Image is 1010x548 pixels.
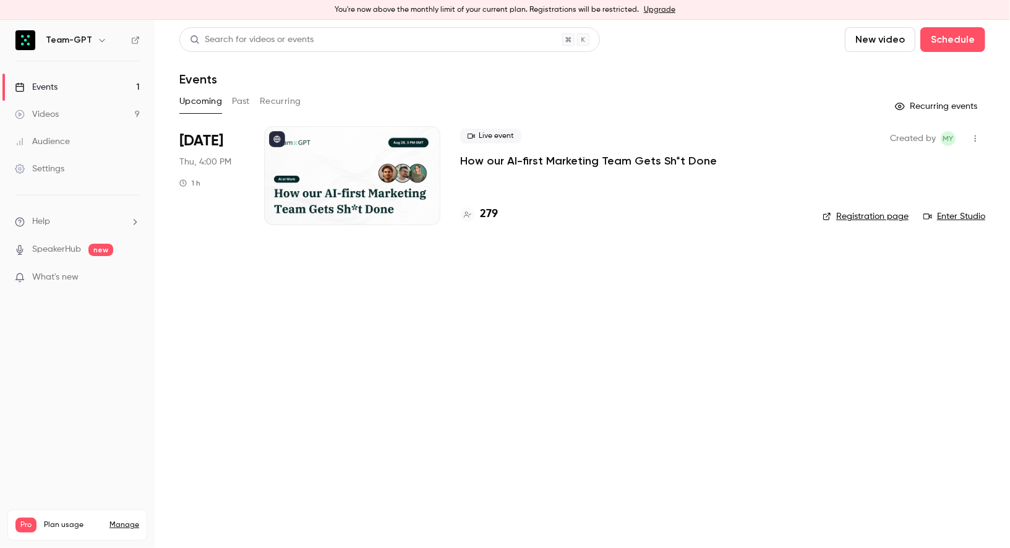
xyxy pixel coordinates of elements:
[179,72,217,87] h1: Events
[15,30,35,50] img: Team-GPT
[15,108,59,121] div: Videos
[943,131,954,146] span: MY
[179,178,200,188] div: 1 h
[460,206,498,223] a: 279
[46,34,92,46] h6: Team-GPT
[15,518,36,533] span: Pro
[644,5,675,15] a: Upgrade
[179,131,223,151] span: [DATE]
[32,271,79,284] span: What's new
[190,33,314,46] div: Search for videos or events
[889,96,985,116] button: Recurring events
[460,129,521,143] span: Live event
[179,156,231,168] span: Thu, 4:00 PM
[890,131,936,146] span: Created by
[15,81,58,93] div: Events
[15,135,70,148] div: Audience
[179,126,244,225] div: Aug 28 Thu, 6:00 PM (Europe/Sofia)
[125,272,140,283] iframe: Noticeable Trigger
[480,206,498,223] h4: 279
[32,243,81,256] a: SpeakerHub
[44,520,102,530] span: Plan usage
[845,27,915,52] button: New video
[15,215,140,228] li: help-dropdown-opener
[923,210,985,223] a: Enter Studio
[920,27,985,52] button: Schedule
[88,244,113,256] span: new
[179,92,222,111] button: Upcoming
[260,92,301,111] button: Recurring
[941,131,956,146] span: Martin Yochev
[109,520,139,530] a: Manage
[460,153,717,168] a: How our AI-first Marketing Team Gets Sh*t Done
[232,92,250,111] button: Past
[823,210,909,223] a: Registration page
[32,215,50,228] span: Help
[15,163,64,175] div: Settings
